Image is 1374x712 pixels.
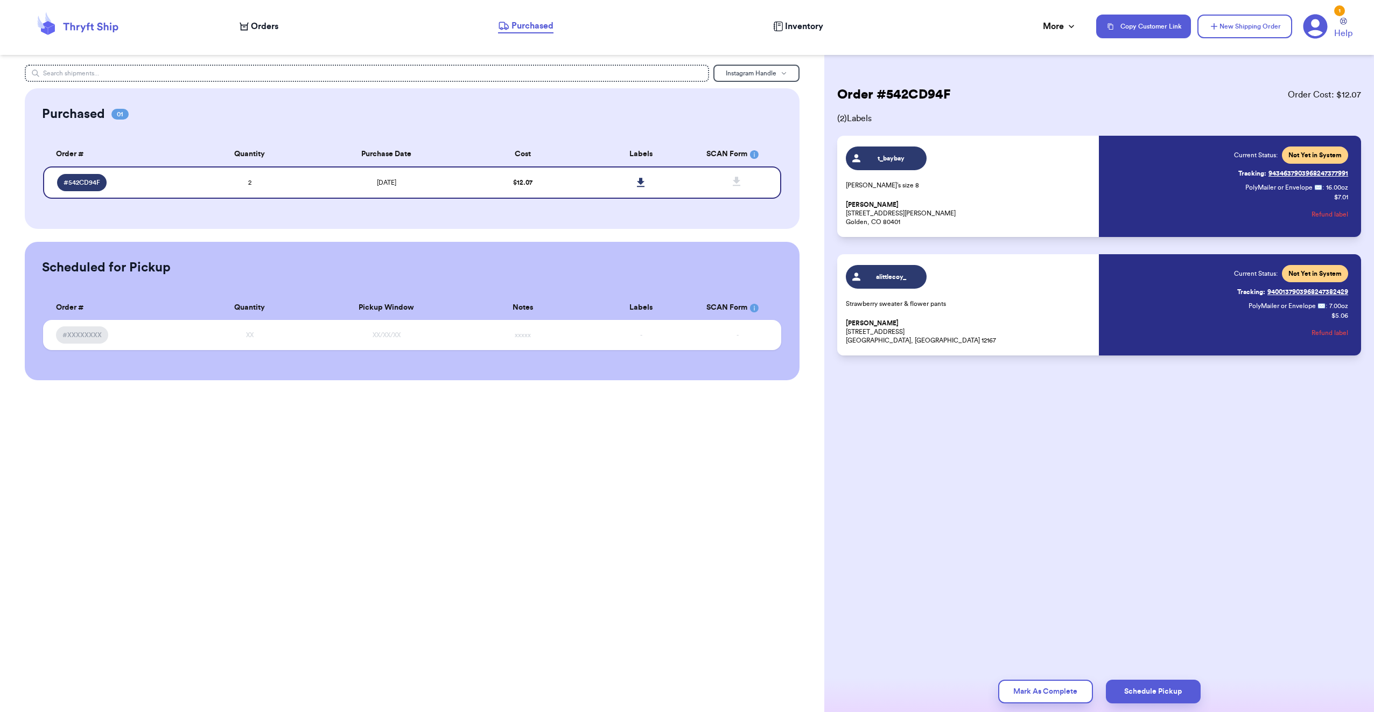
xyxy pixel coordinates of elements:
[240,20,278,33] a: Orders
[42,259,171,276] h2: Scheduled for Pickup
[706,302,768,313] div: SCAN Form
[1096,15,1191,38] button: Copy Customer Link
[706,149,768,160] div: SCAN Form
[1326,183,1348,192] span: 16.00 oz
[1043,20,1077,33] div: More
[25,65,709,82] input: Search shipments...
[640,332,642,338] span: -
[1106,680,1201,703] button: Schedule Pickup
[377,179,396,186] span: [DATE]
[62,331,102,339] span: #XXXXXXXX
[251,20,278,33] span: Orders
[64,178,100,187] span: # 542CD94F
[1238,165,1348,182] a: Tracking:9434637903968247377991
[1288,88,1361,101] span: Order Cost: $ 12.07
[309,296,464,320] th: Pickup Window
[111,109,129,120] span: 01
[309,142,464,166] th: Purchase Date
[464,296,582,320] th: Notes
[1249,303,1326,309] span: PolyMailer or Envelope ✉️
[846,319,899,327] span: [PERSON_NAME]
[248,179,251,186] span: 2
[1312,321,1348,345] button: Refund label
[846,201,899,209] span: [PERSON_NAME]
[43,296,191,320] th: Order #
[1334,193,1348,201] p: $ 7.01
[1329,302,1348,310] span: 7.00 oz
[1334,27,1352,40] span: Help
[1234,151,1278,159] span: Current Status:
[837,112,1361,125] span: ( 2 ) Labels
[998,680,1093,703] button: Mark As Complete
[1334,18,1352,40] a: Help
[1326,302,1327,310] span: :
[582,296,700,320] th: Labels
[42,106,105,123] h2: Purchased
[773,20,823,33] a: Inventory
[513,179,532,186] span: $ 12.07
[43,142,191,166] th: Order #
[582,142,700,166] th: Labels
[785,20,823,33] span: Inventory
[191,142,309,166] th: Quantity
[866,273,917,281] span: alittlecoy_
[511,19,553,32] span: Purchased
[464,142,582,166] th: Cost
[846,200,1092,226] p: [STREET_ADDRESS][PERSON_NAME] Golden, CO 80401
[1237,288,1265,296] span: Tracking:
[846,299,1092,308] p: Strawberry sweater & flower pants
[1303,14,1328,39] a: 1
[846,181,1092,190] p: [PERSON_NAME]’s size 8
[1197,15,1292,38] button: New Shipping Order
[515,332,531,338] span: xxxxx
[246,332,254,338] span: XX
[713,65,800,82] button: Instagram Handle
[1331,311,1348,320] p: $ 5.06
[1312,203,1348,226] button: Refund label
[191,296,309,320] th: Quantity
[726,70,776,76] span: Instagram Handle
[866,154,917,163] span: t_baybay
[1238,169,1266,178] span: Tracking:
[846,319,1092,345] p: [STREET_ADDRESS] [GEOGRAPHIC_DATA], [GEOGRAPHIC_DATA] 12167
[1322,183,1324,192] span: :
[1288,151,1342,159] span: Not Yet in System
[1234,269,1278,278] span: Current Status:
[1334,5,1345,16] div: 1
[737,332,739,338] span: -
[1237,283,1348,301] a: Tracking:9400137903968247382429
[837,86,951,103] h2: Order # 542CD94F
[373,332,401,338] span: XX/XX/XX
[1245,184,1322,191] span: PolyMailer or Envelope ✉️
[1288,269,1342,278] span: Not Yet in System
[498,19,553,33] a: Purchased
